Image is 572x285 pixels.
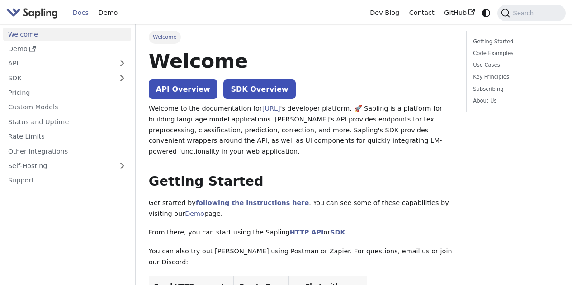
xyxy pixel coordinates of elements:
[3,71,113,84] a: SDK
[3,101,131,114] a: Custom Models
[3,42,131,56] a: Demo
[149,103,453,157] p: Welcome to the documentation for 's developer platform. 🚀 Sapling is a platform for building lang...
[3,145,131,158] a: Other Integrations
[223,79,295,99] a: SDK Overview
[149,173,453,190] h2: Getting Started
[94,6,123,20] a: Demo
[149,49,453,73] h1: Welcome
[3,115,131,128] a: Status and Uptime
[149,198,453,220] p: Get started by . You can see some of these capabilities by visiting our page.
[473,73,556,81] a: Key Principles
[196,199,309,206] a: following the instructions here
[290,229,324,236] a: HTTP API
[3,86,131,99] a: Pricing
[149,79,217,99] a: API Overview
[473,61,556,70] a: Use Cases
[3,159,131,173] a: Self-Hosting
[473,49,556,58] a: Code Examples
[480,6,493,19] button: Switch between dark and light mode (currently system mode)
[365,6,404,20] a: Dev Blog
[473,85,556,93] a: Subscribing
[473,37,556,46] a: Getting Started
[262,105,280,112] a: [URL]
[149,227,453,238] p: From there, you can start using the Sapling or .
[6,6,58,19] img: Sapling.ai
[68,6,94,20] a: Docs
[3,174,131,187] a: Support
[473,97,556,105] a: About Us
[3,57,113,70] a: API
[149,31,453,43] nav: Breadcrumbs
[510,9,539,17] span: Search
[185,210,204,217] a: Demo
[149,246,453,268] p: You can also try out [PERSON_NAME] using Postman or Zapier. For questions, email us or join our D...
[149,31,181,43] span: Welcome
[330,229,345,236] a: SDK
[6,6,61,19] a: Sapling.aiSapling.ai
[497,5,565,21] button: Search (Command+K)
[113,71,131,84] button: Expand sidebar category 'SDK'
[3,130,131,143] a: Rate Limits
[404,6,440,20] a: Contact
[113,57,131,70] button: Expand sidebar category 'API'
[439,6,479,20] a: GitHub
[3,28,131,41] a: Welcome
